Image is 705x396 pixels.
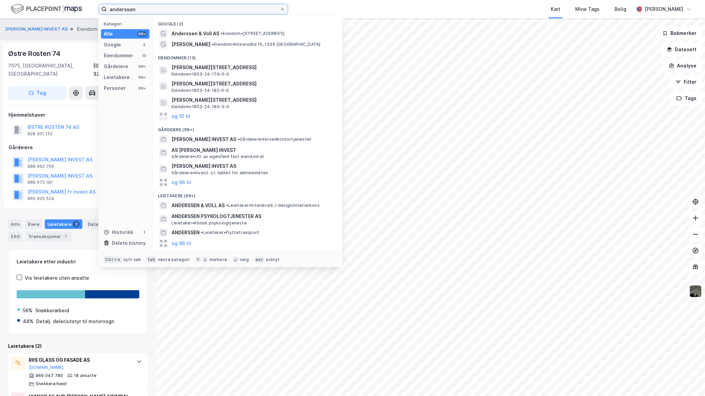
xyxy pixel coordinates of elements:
[77,25,97,33] div: Eiendom
[671,363,705,396] div: Kontrollprogram for chat
[212,42,320,47] span: Eiendom • Kirkerudlia 15, 1339 [GEOGRAPHIC_DATA]
[29,356,130,364] div: RIIS GLASS OG FASADE AS
[172,154,265,159] span: Gårdeiere • Utl. av egen/leid fast eiendom el.
[36,381,67,387] div: Snekkerarbeid
[551,5,560,13] div: Kart
[45,219,82,229] div: Leietakere
[172,80,334,88] span: [PERSON_NAME][STREET_ADDRESS]
[27,180,53,185] div: 988 672 181
[25,219,42,229] div: Eiere
[137,31,147,37] div: 99+
[153,16,342,28] div: Google (2)
[93,62,148,78] div: [GEOGRAPHIC_DATA], 323/1116
[23,317,34,325] div: 44%
[689,285,702,298] img: 9k=
[141,42,147,47] div: 2
[645,5,683,13] div: [PERSON_NAME]
[17,258,139,266] div: Leietakere etter industri
[663,59,702,73] button: Analyse
[112,239,146,247] div: Delete history
[201,230,203,235] span: •
[575,5,600,13] div: Mine Tags
[8,62,93,78] div: 7075, [GEOGRAPHIC_DATA], [GEOGRAPHIC_DATA]
[172,72,229,77] span: Eiendom • 1853-24-179-0-0
[172,40,210,48] span: [PERSON_NAME]
[226,203,321,208] span: Leietaker • Interiørark./-design/interiørkons.
[226,203,228,208] span: •
[172,104,229,110] span: Eiendom • 1853-24-180-0-0
[266,257,280,262] div: avbryt
[172,112,190,120] button: og 10 til
[221,31,223,36] span: •
[8,219,22,229] div: Info
[172,135,236,143] span: [PERSON_NAME] INVEST AS
[238,137,311,142] span: Gårdeiere • Hovedkontortjenester
[146,256,157,263] div: tab
[36,317,114,325] div: Detalj. deler/utstyr til motorvogn
[104,73,130,81] div: Leietakere
[104,21,149,26] div: Kategori
[137,64,147,69] div: 99+
[670,75,702,89] button: Filter
[238,137,240,142] span: •
[172,88,229,93] span: Eiendom • 1853-24-182-0-0
[107,4,280,14] input: Søk på adresse, matrikkel, gårdeiere, leietakere eller personer
[172,201,225,210] span: ANDERSSEN & VOLL AS
[141,230,147,235] div: 1
[172,178,191,186] button: og 96 til
[209,257,227,262] div: markere
[27,164,54,169] div: 988 692 700
[661,43,702,56] button: Datasett
[104,52,133,60] div: Eiendommer
[8,48,62,59] div: Østre Rosten 74
[153,188,342,200] div: Leietakere (99+)
[172,212,334,220] span: ANDERSSEN PSYKOLOGTJENESTER AS
[8,86,66,100] button: Tag
[27,131,53,137] div: 828 301 152
[35,306,69,315] div: Snekkerarbeid
[137,75,147,80] div: 99+
[123,257,141,262] div: nytt søk
[11,3,82,15] img: logo.f888ab2527a4732fd821a326f86c7f29.svg
[153,50,342,62] div: Eiendommer (13)
[137,85,147,91] div: 99+
[172,229,200,237] span: ANDERSSEN
[8,143,147,152] div: Gårdeiere
[172,239,191,248] button: og 96 til
[212,42,214,47] span: •
[615,5,626,13] div: Bolig
[104,84,126,92] div: Personer
[657,26,702,40] button: Bokmerker
[104,30,113,38] div: Alle
[172,63,334,72] span: [PERSON_NAME][STREET_ADDRESS]
[158,257,190,262] div: neste kategori
[8,232,23,241] div: ESG
[254,256,265,263] div: esc
[172,162,334,170] span: [PERSON_NAME] INVEST AS
[221,31,284,36] span: Eiendom • [STREET_ADDRESS]
[85,219,110,229] div: Datasett
[671,363,705,396] iframe: Chat Widget
[104,41,121,49] div: Google
[25,232,72,241] div: Transaksjoner
[25,274,89,282] div: Vis leietakere uten ansatte
[153,122,342,134] div: Gårdeiere (99+)
[74,373,97,378] div: 18 ansatte
[240,257,249,262] div: velg
[201,230,259,235] span: Leietaker • Flyttetransport
[172,220,247,226] span: Leietaker • Klinisk psykologtjeneste
[141,53,147,58] div: 13
[5,26,69,33] button: [PERSON_NAME] INVEST AS
[104,228,133,236] div: Historikk
[29,365,64,370] button: [DOMAIN_NAME]
[36,373,63,378] div: 969 047 780
[104,256,122,263] div: Ctrl + k
[104,62,128,71] div: Gårdeiere
[172,146,334,154] span: AS [PERSON_NAME] INVEST
[62,233,69,240] div: 7
[153,249,342,261] div: Personer (99+)
[8,342,148,350] div: Leietakere (2)
[8,111,147,119] div: Hjemmelshaver
[23,306,33,315] div: 56%
[73,221,80,227] div: 2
